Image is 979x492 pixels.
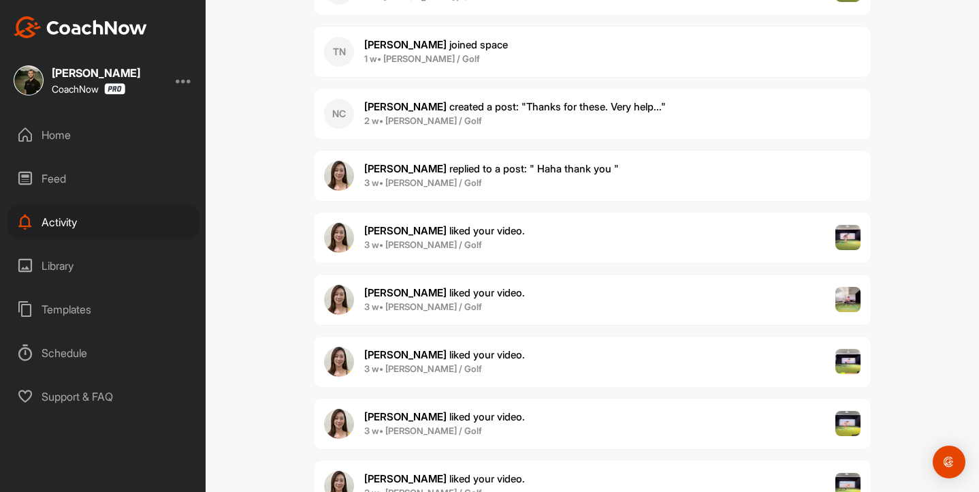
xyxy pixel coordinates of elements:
div: Library [7,249,199,283]
b: 3 w • [PERSON_NAME] / Golf [364,363,482,374]
b: [PERSON_NAME] [364,100,447,113]
b: 3 w • [PERSON_NAME] / Golf [364,425,482,436]
div: Schedule [7,336,199,370]
span: liked your video . [364,410,525,423]
div: Open Intercom Messenger [933,446,965,478]
img: CoachNow [14,16,147,38]
b: [PERSON_NAME] [364,38,447,51]
div: CoachNow [52,83,125,95]
b: 3 w • [PERSON_NAME] / Golf [364,239,482,250]
img: user avatar [324,223,354,253]
div: Activity [7,205,199,239]
b: 1 w • [PERSON_NAME] / Golf [364,53,480,64]
span: replied to a post : " Haha thank you " [364,162,619,175]
div: Support & FAQ [7,380,199,414]
img: square_3641e69a23774a22bb1969e55584baa6.jpg [14,65,44,95]
span: liked your video . [364,472,525,485]
img: CoachNow Pro [104,83,125,95]
span: created a post : "Thanks for these. Very help..." [364,100,666,113]
img: post image [835,411,861,437]
b: [PERSON_NAME] [364,286,447,299]
img: post image [835,287,861,313]
b: 3 w • [PERSON_NAME] / Golf [364,301,482,312]
span: liked your video . [364,224,525,237]
div: Templates [7,292,199,326]
img: post image [835,349,861,375]
b: [PERSON_NAME] [364,224,447,237]
span: liked your video . [364,348,525,361]
img: user avatar [324,409,354,439]
div: Feed [7,162,199,196]
img: post image [835,225,861,251]
span: liked your video . [364,286,525,299]
img: user avatar [324,161,354,191]
b: [PERSON_NAME] [364,348,447,361]
b: 2 w • [PERSON_NAME] / Golf [364,115,482,126]
b: 3 w • [PERSON_NAME] / Golf [364,177,482,188]
div: TN [324,37,354,67]
div: [PERSON_NAME] [52,67,140,78]
b: [PERSON_NAME] [364,410,447,423]
div: Home [7,118,199,152]
span: joined space [364,38,508,51]
div: NC [324,99,354,129]
b: [PERSON_NAME] [364,472,447,485]
img: user avatar [324,285,354,315]
img: user avatar [324,347,354,377]
b: [PERSON_NAME] [364,162,447,175]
